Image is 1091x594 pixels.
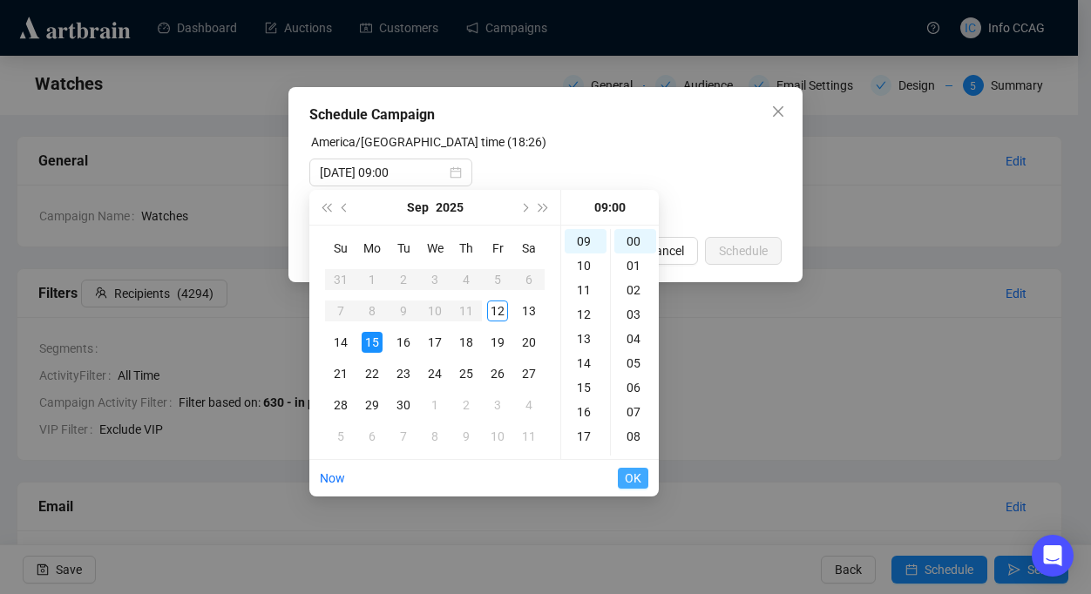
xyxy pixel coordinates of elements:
div: 7 [393,426,414,447]
td: 2025-09-27 [513,358,545,389]
div: 11 [456,300,477,321]
td: 2025-09-26 [482,358,513,389]
td: 2025-10-01 [419,389,451,421]
div: 7 [330,300,351,321]
td: 2025-09-03 [419,264,451,295]
td: 2025-09-25 [451,358,482,389]
td: 2025-09-10 [419,295,451,327]
td: 2025-09-22 [356,358,388,389]
td: 2025-09-07 [325,295,356,327]
td: 2025-10-09 [451,421,482,452]
div: 2 [393,269,414,290]
span: close [771,105,785,118]
div: 24 [424,363,445,384]
div: 30 [393,395,414,415]
div: 09:00 [568,190,652,225]
div: 10 [424,300,445,321]
td: 2025-09-12 [482,295,513,327]
td: 2025-09-02 [388,264,419,295]
td: 2025-10-08 [419,421,451,452]
div: 18 [565,449,606,473]
td: 2025-10-11 [513,421,545,452]
td: 2025-09-30 [388,389,419,421]
div: 12 [565,302,606,327]
div: 22 [362,363,383,384]
button: Next year (Control + right) [534,190,553,225]
div: 15 [362,332,383,353]
td: 2025-10-04 [513,389,545,421]
td: 2025-09-14 [325,327,356,358]
div: 25 [456,363,477,384]
td: 2025-10-06 [356,421,388,452]
div: 13 [518,300,539,321]
td: 2025-08-31 [325,264,356,295]
div: 3 [487,395,508,415]
div: 17 [565,424,606,449]
div: 09 [614,449,656,473]
button: Schedule [705,237,782,265]
td: 2025-10-10 [482,421,513,452]
label: America/Chicago time (18:26) [311,135,546,149]
div: 04 [614,327,656,351]
div: 14 [565,351,606,375]
td: 2025-10-07 [388,421,419,452]
div: 21 [330,363,351,384]
div: 03 [614,302,656,327]
td: 2025-09-09 [388,295,419,327]
td: 2025-09-19 [482,327,513,358]
td: 2025-09-06 [513,264,545,295]
td: 2025-09-08 [356,295,388,327]
td: 2025-10-03 [482,389,513,421]
div: 5 [330,426,351,447]
button: Choose a month [407,190,429,225]
div: 10 [565,253,606,278]
div: 31 [330,269,351,290]
td: 2025-09-24 [419,358,451,389]
button: Choose a year [436,190,464,225]
div: 23 [393,363,414,384]
td: 2025-10-02 [451,389,482,421]
div: Schedule Campaign [309,105,782,125]
button: Close [764,98,792,125]
th: We [419,233,451,264]
div: 6 [362,426,383,447]
td: 2025-09-28 [325,389,356,421]
div: 12 [487,300,508,321]
div: 2 [456,395,477,415]
div: 5 [487,269,508,290]
td: 2025-09-13 [513,295,545,327]
span: OK [625,462,641,495]
button: Previous month (PageUp) [335,190,355,225]
th: Mo [356,233,388,264]
td: 2025-09-05 [482,264,513,295]
div: 27 [518,363,539,384]
div: 16 [565,400,606,424]
div: 18 [456,332,477,353]
td: 2025-09-23 [388,358,419,389]
div: 01 [614,253,656,278]
td: 2025-09-18 [451,327,482,358]
td: 2025-09-29 [356,389,388,421]
div: 28 [330,395,351,415]
div: 16 [393,332,414,353]
td: 2025-09-20 [513,327,545,358]
div: 8 [362,300,383,321]
td: 2025-09-01 [356,264,388,295]
div: 00 [614,229,656,253]
div: 10 [487,426,508,447]
div: 13 [565,327,606,351]
span: Cancel [647,241,684,260]
div: 4 [456,269,477,290]
button: OK [618,468,648,489]
div: 07 [614,400,656,424]
div: 11 [518,426,539,447]
td: 2025-09-16 [388,327,419,358]
th: Th [451,233,482,264]
div: 6 [518,269,539,290]
td: 2025-09-15 [356,327,388,358]
div: Open Intercom Messenger [1032,535,1074,577]
th: Sa [513,233,545,264]
th: Tu [388,233,419,264]
button: Last year (Control + left) [316,190,335,225]
button: Next month (PageDown) [514,190,533,225]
